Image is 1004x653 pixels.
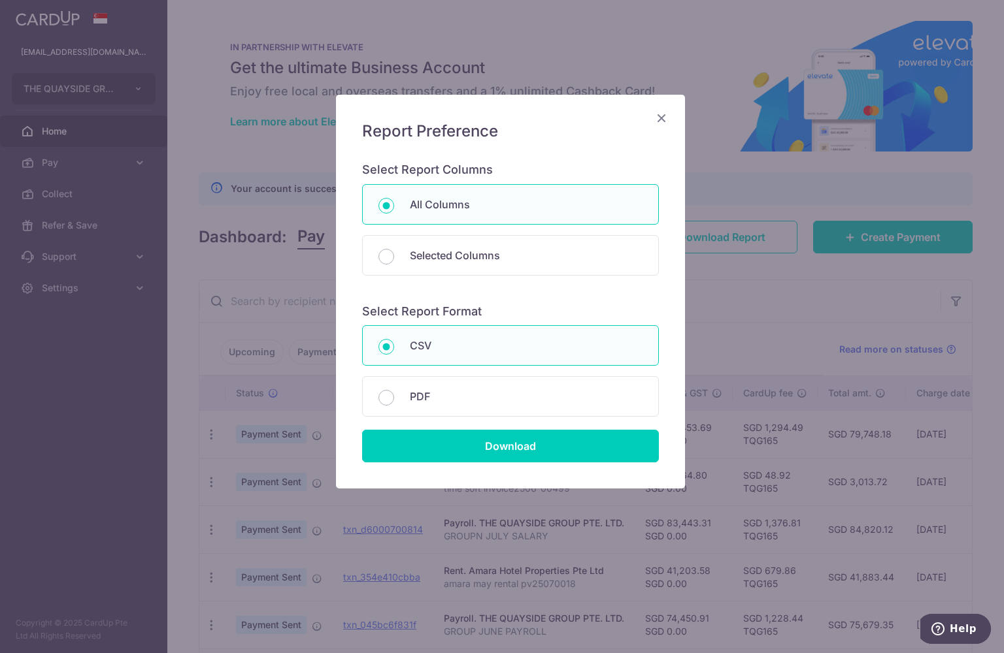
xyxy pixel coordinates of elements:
[654,110,669,126] button: Close
[410,338,643,353] p: CSV
[410,197,643,212] p: All Columns
[362,121,659,142] h5: Report Preference
[410,389,643,404] p: PDF
[29,9,56,21] span: Help
[362,163,659,178] h6: Select Report Columns
[362,304,659,319] h6: Select Report Format
[920,614,991,646] iframe: Opens a widget where you can find more information
[410,247,643,263] p: Selected Columns
[362,430,659,462] input: Download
